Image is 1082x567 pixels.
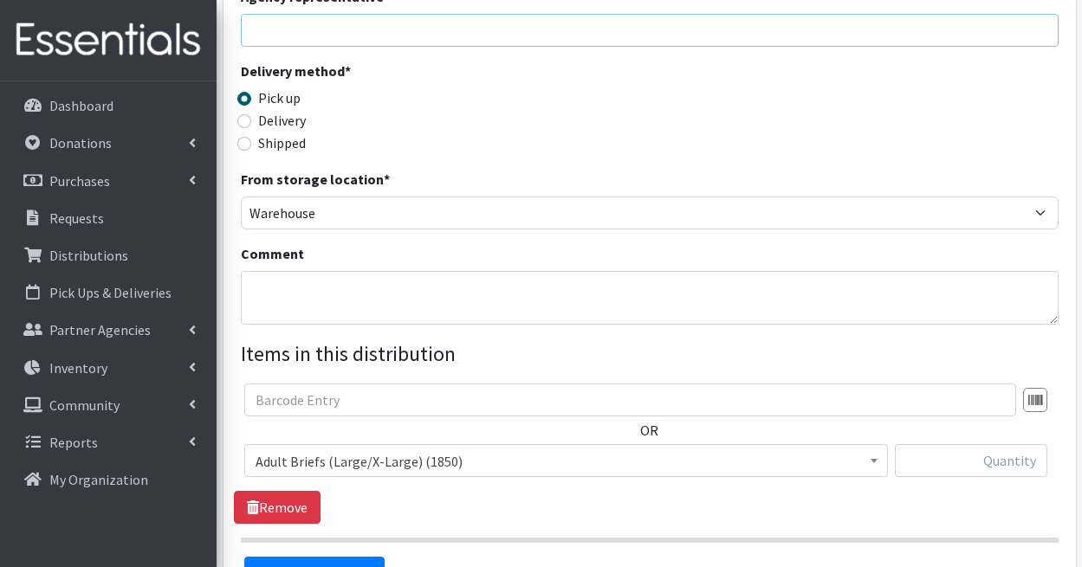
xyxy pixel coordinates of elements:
[49,209,104,227] p: Requests
[49,97,113,114] p: Dashboard
[49,134,112,151] p: Donations
[7,201,210,235] a: Requests
[241,61,445,87] legend: Delivery method
[241,338,1059,370] legend: Items in this distribution
[49,284,172,301] p: Pick Ups & Deliveries
[640,420,658,441] label: OR
[49,471,148,488] p: My Organization
[7,126,210,160] a: Donations
[244,444,888,477] span: Adult Briefs (Large/X-Large) (1850)
[7,275,210,310] a: Pick Ups & Deliveries
[7,351,210,385] a: Inventory
[244,383,1016,416] input: Barcode Entry
[345,62,351,80] abbr: required
[7,312,210,347] a: Partner Agencies
[7,11,210,69] img: HumanEssentials
[7,388,210,422] a: Community
[258,132,306,153] label: Shipped
[258,110,306,131] label: Delivery
[258,87,301,108] label: Pick up
[49,321,151,338] p: Partner Agencies
[384,171,390,188] abbr: required
[256,449,877,474] span: Adult Briefs (Large/X-Large) (1850)
[7,462,210,497] a: My Organization
[234,491,321,524] a: Remove
[7,88,210,123] a: Dashboard
[49,396,120,414] p: Community
[241,169,390,190] label: From storage location
[49,172,110,190] p: Purchases
[49,434,98,451] p: Reports
[7,425,210,460] a: Reports
[49,359,107,377] p: Inventory
[7,238,210,273] a: Distributions
[49,247,128,264] p: Distributions
[895,444,1047,477] input: Quantity
[7,164,210,198] a: Purchases
[241,243,304,264] label: Comment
